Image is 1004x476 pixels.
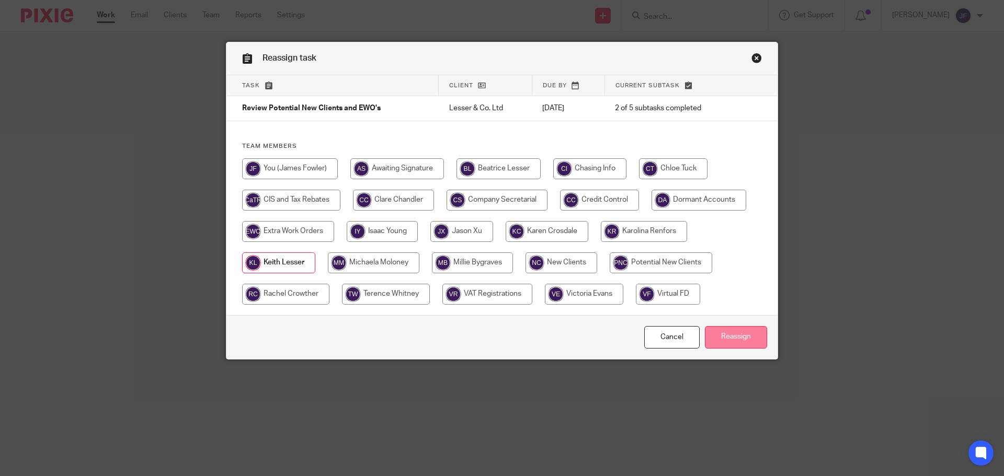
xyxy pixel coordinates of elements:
[751,53,762,67] a: Close this dialog window
[242,142,762,150] h4: Team members
[705,326,767,349] input: Reassign
[242,105,381,112] span: Review Potential New Clients and EWO's
[543,83,567,88] span: Due by
[542,103,594,113] p: [DATE]
[615,83,680,88] span: Current subtask
[449,83,473,88] span: Client
[449,103,522,113] p: Lesser & Co. Ltd
[263,54,316,62] span: Reassign task
[242,83,260,88] span: Task
[604,96,738,121] td: 2 of 5 subtasks completed
[644,326,700,349] a: Close this dialog window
